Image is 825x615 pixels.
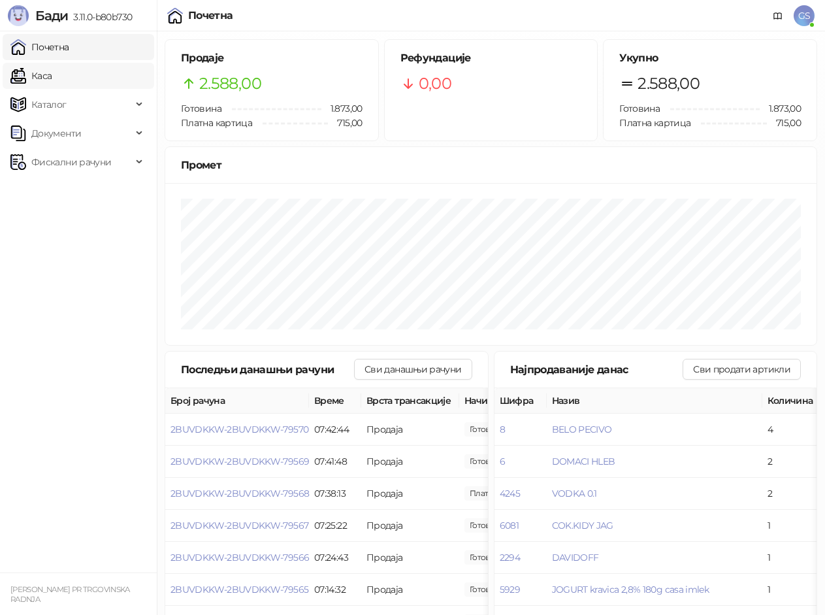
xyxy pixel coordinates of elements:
td: 07:38:13 [309,478,361,510]
button: COK.KIDY JAG [552,520,613,531]
a: Почетна [10,34,69,60]
button: 8 [500,424,505,435]
div: Последњи данашњи рачуни [181,361,354,378]
span: 715,00 [328,116,362,130]
td: 07:42:44 [309,414,361,446]
span: 180,00 [464,550,509,565]
th: Назив [547,388,762,414]
button: 2BUVDKKW-2BUVDKKW-79565 [170,584,308,595]
th: Начини плаћања [459,388,590,414]
button: 6081 [500,520,519,531]
td: 07:25:22 [309,510,361,542]
button: Сви данашњи рачуни [354,359,472,380]
td: 07:14:32 [309,574,361,606]
th: Шифра [494,388,547,414]
small: [PERSON_NAME] PR TRGOVINSKA RADNJA [10,585,130,604]
td: 2 [762,446,821,478]
span: 715,00 [464,486,534,501]
button: DAVIDOFF [552,552,599,563]
th: Време [309,388,361,414]
span: 0,00 [419,71,451,96]
td: Продаја [361,510,459,542]
button: 2BUVDKKW-2BUVDKKW-79569 [170,456,309,467]
button: 4245 [500,488,520,499]
a: Каса [10,63,52,89]
button: 2BUVDKKW-2BUVDKKW-79567 [170,520,308,531]
div: Промет [181,157,801,173]
button: VODKA 0.1 [552,488,597,499]
img: Logo [8,5,29,26]
button: 2BUVDKKW-2BUVDKKW-79566 [170,552,309,563]
button: 6 [500,456,505,467]
span: Готовина [619,103,660,114]
td: 4 [762,414,821,446]
td: Продаја [361,414,459,446]
th: Врста трансакције [361,388,459,414]
span: Бади [35,8,68,24]
span: Платна картица [181,117,252,129]
button: 2294 [500,552,520,563]
span: 2.588,00 [199,71,261,96]
span: 380,00 [464,422,509,437]
button: 2BUVDKKW-2BUVDKKW-79570 [170,424,308,435]
td: Продаја [361,542,459,574]
h5: Укупно [619,50,801,66]
td: Продаја [361,478,459,510]
div: Почетна [188,10,233,21]
span: 2.588,00 [638,71,700,96]
span: Документи [31,120,81,146]
span: Платна картица [619,117,690,129]
span: Готовина [181,103,221,114]
td: 07:24:43 [309,542,361,574]
button: JOGURT kravica 2,8% 180g casa imlek [552,584,709,595]
span: 3.11.0-b80b730 [68,11,132,23]
td: Продаја [361,574,459,606]
td: 1 [762,542,821,574]
span: Фискални рачуни [31,149,111,175]
span: 1.873,00 [321,101,363,116]
th: Број рачуна [165,388,309,414]
h5: Рефундације [400,50,582,66]
button: 2BUVDKKW-2BUVDKKW-79568 [170,488,309,499]
span: 715,00 [767,116,801,130]
span: 136,00 [464,518,509,533]
span: 1.873,00 [760,101,801,116]
th: Количина [762,388,821,414]
h5: Продаје [181,50,363,66]
td: 07:41:48 [309,446,361,478]
button: DOMACI HLEB [552,456,615,467]
td: 1 [762,574,821,606]
span: Каталог [31,91,67,118]
button: BELO PECIVO [552,424,612,435]
span: 365,00 [464,582,509,597]
td: 2 [762,478,821,510]
button: 5929 [500,584,520,595]
span: 92,00 [464,454,509,469]
div: Најпродаваније данас [510,361,683,378]
td: Продаја [361,446,459,478]
td: 1 [762,510,821,542]
button: Сви продати артикли [683,359,801,380]
span: GS [794,5,815,26]
a: Документација [768,5,788,26]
